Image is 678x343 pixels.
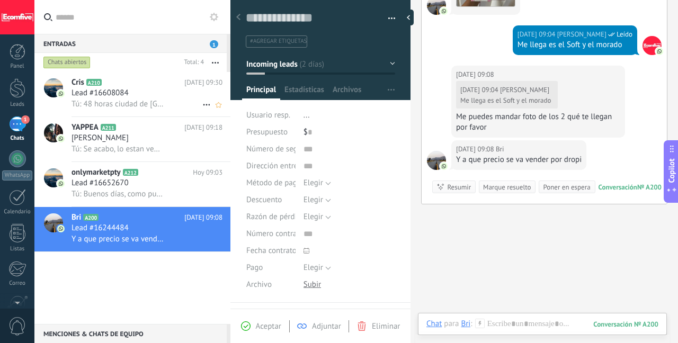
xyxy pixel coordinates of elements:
[57,90,65,97] img: icon
[72,133,129,143] span: [PERSON_NAME]
[246,192,296,209] div: Descuento
[246,242,296,259] div: Fecha contrato
[246,179,301,187] span: Método de pago
[2,209,33,215] div: Calendario
[483,182,531,192] div: Marque resuelto
[2,135,33,142] div: Chats
[557,29,606,40] span: Deiverth Rodriguez (Oficina de Venta)
[184,77,222,88] span: [DATE] 09:30
[456,155,582,165] div: Y a que precio se va vender por dropi
[246,209,296,225] div: Razón de pérdida
[456,144,496,155] div: [DATE] 09:08
[456,112,620,133] div: Me puedes mandar foto de los 2 qué te llegan por favor
[256,321,281,331] span: Aceptar
[57,225,65,232] img: icon
[304,175,331,192] button: Elegir
[72,178,129,188] span: Lead #16652670
[246,247,297,255] span: Fecha contrato
[246,145,328,153] span: Número de seguimiento
[518,29,557,40] div: [DATE] 09:04
[304,209,331,225] button: Elegir
[643,36,662,55] span: Deiverth Rodriguez
[246,213,305,221] span: Razón de pérdida
[34,324,227,343] div: Menciones & Chats de equipo
[304,178,323,188] span: Elegir
[666,159,677,183] span: Copilot
[304,263,323,273] span: Elegir
[304,259,331,276] button: Elegir
[656,48,663,55] img: com.amocrm.amocrmwa.svg
[246,230,304,238] span: Número contrato
[304,124,395,141] div: $
[250,38,307,45] span: #agregar etiquetas
[246,127,288,137] span: Presupuesto
[246,259,296,276] div: Pago
[444,319,459,329] span: para
[403,10,414,25] div: Ocultar
[246,196,282,204] span: Descuento
[246,107,296,124] div: Usuario resp.
[210,40,218,48] span: 1
[72,212,81,223] span: Bri
[184,212,222,223] span: [DATE] 09:08
[72,167,121,178] span: onlymarketpty
[72,122,99,133] span: YAPPEA
[72,223,129,233] span: Lead #16244484
[72,88,129,98] span: Lead #16608084
[637,183,662,192] div: № A200
[543,182,590,192] div: Poner en espera
[593,320,658,329] div: 200
[57,135,65,142] img: icon
[184,122,222,133] span: [DATE] 09:18
[246,175,296,192] div: Método de pago
[427,151,446,170] span: Bri
[440,163,448,170] img: com.amocrm.amocrmwa.svg
[496,144,504,155] span: Bri
[246,141,296,158] div: Número de seguimiento
[34,162,230,206] a: avataricononlymarketptyA212Hoy 09:03Lead #16652670Tú: Buenos días, como puedo ayudarte?
[43,56,91,69] div: Chats abiertos
[57,180,65,187] img: icon
[304,212,323,222] span: Elegir
[246,110,290,120] span: Usuario resp.
[246,225,296,242] div: Número contrato
[72,144,164,154] span: Tú: Se acabo, lo estan vendiendo varias personas, aunque si necesitas uno te lo puedo activar par...
[72,189,164,199] span: Tú: Buenos días, como puedo ayudarte?
[123,169,138,176] span: A212
[2,170,32,180] div: WhatsApp
[34,34,227,53] div: Entradas
[372,321,400,331] span: Eliminar
[500,85,549,94] span: Deiverth Rodriguez
[304,195,323,205] span: Elegir
[617,29,632,40] span: Leído
[461,319,470,328] div: Bri
[518,40,632,50] div: Me llega es el Soft y el morado
[246,124,296,141] div: Presupuesto
[460,96,551,105] div: Me llega es el Soft y el morado
[72,99,164,109] span: Tú: 48 horas ciudad de [GEOGRAPHIC_DATA] y el resto del pais 2 a 5 días
[246,281,272,288] span: Archivo
[72,234,164,244] span: Y a que precio se va vender por dropi
[599,183,637,192] div: Conversación
[284,85,324,100] span: Estadísticas
[333,85,361,100] span: Archivos
[2,101,33,108] div: Leads
[2,280,33,287] div: Correo
[456,69,496,80] div: [DATE] 09:08
[304,110,310,120] span: ...
[246,162,306,170] span: Dirección entrega
[304,192,331,209] button: Elegir
[470,319,472,329] span: :
[246,158,296,175] div: Dirección entrega
[2,246,33,252] div: Listas
[21,115,30,124] span: 1
[246,276,296,293] div: Archivo
[460,86,500,94] div: [DATE] 09:04
[440,7,448,15] img: com.amocrm.amocrmwa.svg
[193,167,222,178] span: Hoy 09:03
[34,72,230,116] a: avatariconCrisA210[DATE] 09:30Lead #16608084Tú: 48 horas ciudad de [GEOGRAPHIC_DATA] y el resto d...
[86,79,102,86] span: A210
[101,124,116,131] span: A211
[246,264,263,272] span: Pago
[72,77,84,88] span: Cris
